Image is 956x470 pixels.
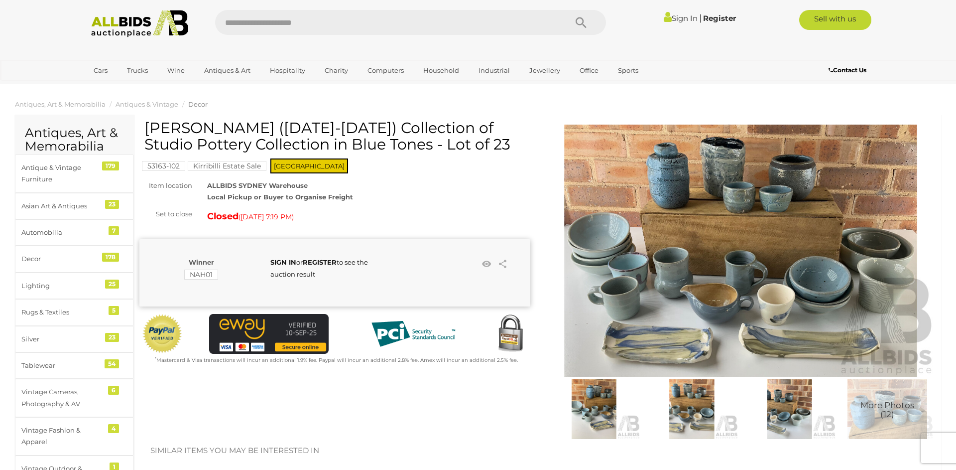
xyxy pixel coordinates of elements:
a: More Photos(12) [841,379,934,439]
small: Mastercard & Visa transactions will incur an additional 1.9% fee. Paypal will incur an additional... [155,357,518,363]
a: Office [573,62,605,79]
a: Vintage Cameras, Photography & AV 6 [15,379,134,417]
a: Antiques & Vintage [116,100,178,108]
a: Rugs & Textiles 5 [15,299,134,325]
img: Official PayPal Seal [142,314,183,354]
img: Secured by Rapid SSL [490,314,530,354]
a: Jewellery [523,62,567,79]
div: 23 [105,200,119,209]
a: SIGN IN [270,258,296,266]
a: Asian Art & Antiques 23 [15,193,134,219]
a: Sign In [664,13,698,23]
b: Contact Us [829,66,866,74]
a: Wine [161,62,191,79]
span: or to see the auction result [270,258,368,278]
strong: ALLBIDS SYDNEY Warehouse [207,181,308,189]
div: Asian Art & Antiques [21,200,104,212]
a: Charity [318,62,355,79]
span: [DATE] 7:19 PM [240,212,292,221]
a: Vintage Fashion & Apparel 4 [15,417,134,456]
mark: 53163-102 [142,161,185,171]
a: REGISTER [303,258,337,266]
span: | [699,12,702,23]
img: Roma Rubensohn (1927-2025) Collection of Studio Pottery Collection in Blue Tones - Lot of 23 [548,379,640,439]
mark: NAH01 [184,270,218,280]
div: Item location [132,180,200,191]
h2: Antiques, Art & Memorabilia [25,126,124,154]
div: 179 [102,161,119,170]
a: 53163-102 [142,162,185,170]
h1: [PERSON_NAME] ([DATE]-[DATE]) Collection of Studio Pottery Collection in Blue Tones - Lot of 23 [144,120,528,153]
div: Decor [21,253,104,265]
div: 23 [105,333,119,342]
b: Winner [189,258,214,266]
a: Antiques & Art [198,62,257,79]
a: Decor 178 [15,246,134,272]
img: PCI DSS compliant [363,314,463,354]
a: Kirribilli Estate Sale [188,162,266,170]
img: eWAY Payment Gateway [209,314,329,354]
a: Antique & Vintage Furniture 179 [15,155,134,193]
li: Watch this item [479,257,494,272]
a: [GEOGRAPHIC_DATA] [87,79,171,95]
div: Rugs & Textiles [21,307,104,318]
strong: Local Pickup or Buyer to Organise Freight [207,193,353,201]
button: Search [556,10,606,35]
div: Antique & Vintage Furniture [21,162,104,185]
a: Lighting 25 [15,273,134,299]
div: 54 [105,359,119,368]
div: Automobilia [21,227,104,238]
div: 4 [108,424,119,433]
div: 7 [109,226,119,235]
a: Household [417,62,466,79]
a: Automobilia 7 [15,219,134,246]
div: Vintage Cameras, Photography & AV [21,386,104,410]
div: 25 [105,280,119,289]
a: Hospitality [263,62,312,79]
div: 178 [102,253,119,262]
h2: Similar items you may be interested in [150,447,925,455]
strong: Closed [207,211,239,222]
img: Roma Rubensohn (1927-2025) Collection of Studio Pottery Collection in Blue Tones - Lot of 23 [545,125,936,377]
span: ( ) [239,213,294,221]
a: Industrial [472,62,516,79]
a: Decor [188,100,208,108]
a: Tablewear 54 [15,352,134,379]
img: Roma Rubensohn (1927-2025) Collection of Studio Pottery Collection in Blue Tones - Lot of 23 [743,379,836,439]
mark: Kirribilli Estate Sale [188,161,266,171]
div: Tablewear [21,360,104,371]
a: Cars [87,62,114,79]
span: [GEOGRAPHIC_DATA] [270,158,348,173]
img: Allbids.com.au [86,10,194,37]
a: Contact Us [829,65,869,76]
a: Antiques, Art & Memorabilia [15,100,106,108]
a: Silver 23 [15,326,134,352]
span: More Photos (12) [860,401,914,419]
a: Sports [611,62,645,79]
img: Roma Rubensohn (1927-2025) Collection of Studio Pottery Collection in Blue Tones - Lot of 23 [645,379,738,439]
a: Register [703,13,736,23]
img: Roma Rubensohn (1927-2025) Collection of Studio Pottery Collection in Blue Tones - Lot of 23 [841,379,934,439]
div: Lighting [21,280,104,292]
a: Trucks [120,62,154,79]
div: 5 [109,306,119,315]
div: Vintage Fashion & Apparel [21,425,104,448]
a: Computers [361,62,410,79]
div: 6 [108,386,119,395]
div: Silver [21,333,104,345]
div: Set to close [132,208,200,220]
a: Sell with us [799,10,871,30]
